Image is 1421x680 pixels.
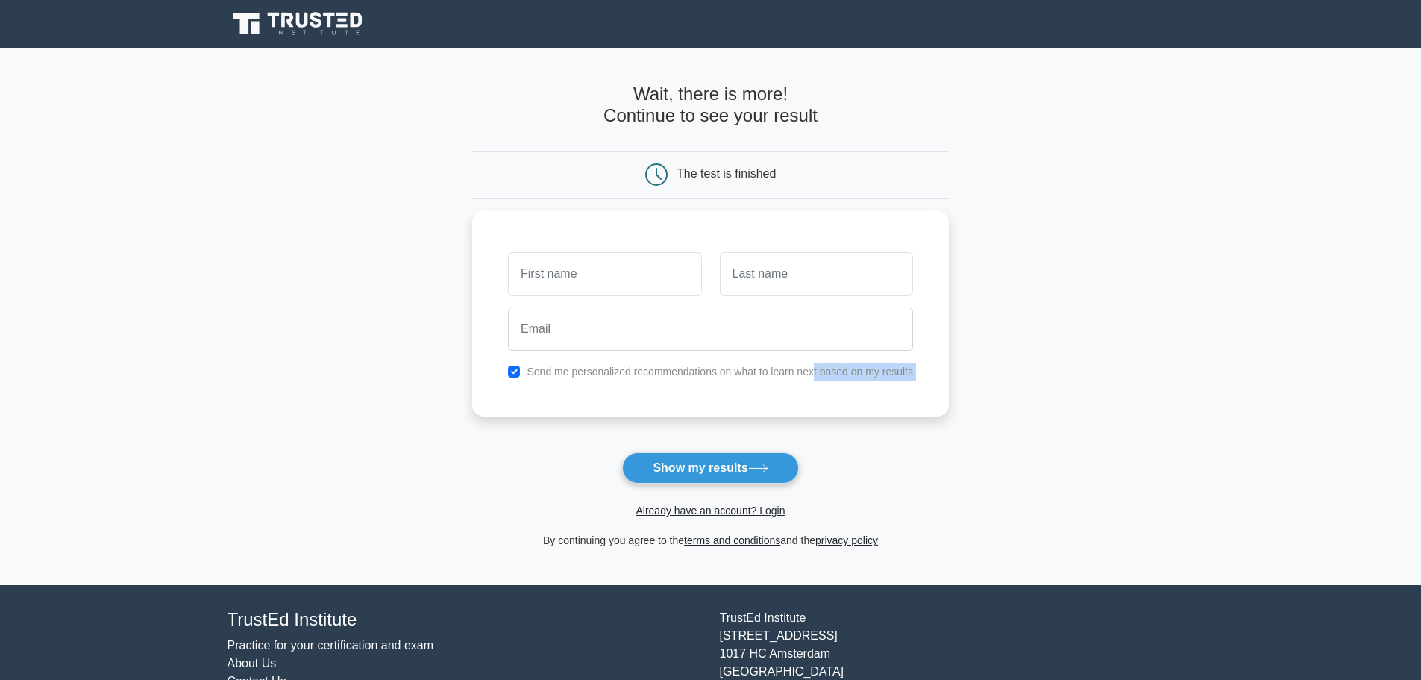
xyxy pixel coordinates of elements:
label: Send me personalized recommendations on what to learn next based on my results [527,366,913,378]
a: terms and conditions [684,534,780,546]
div: By continuing you agree to the and the [463,531,958,549]
a: Already have an account? Login [636,505,785,517]
input: First name [508,252,701,296]
input: Last name [720,252,913,296]
button: Show my results [622,452,798,484]
a: privacy policy [815,534,878,546]
div: The test is finished [677,167,776,180]
h4: TrustEd Institute [228,609,702,631]
input: Email [508,308,913,351]
a: About Us [228,657,277,670]
a: Practice for your certification and exam [228,639,434,652]
h4: Wait, there is more! Continue to see your result [472,84,949,127]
